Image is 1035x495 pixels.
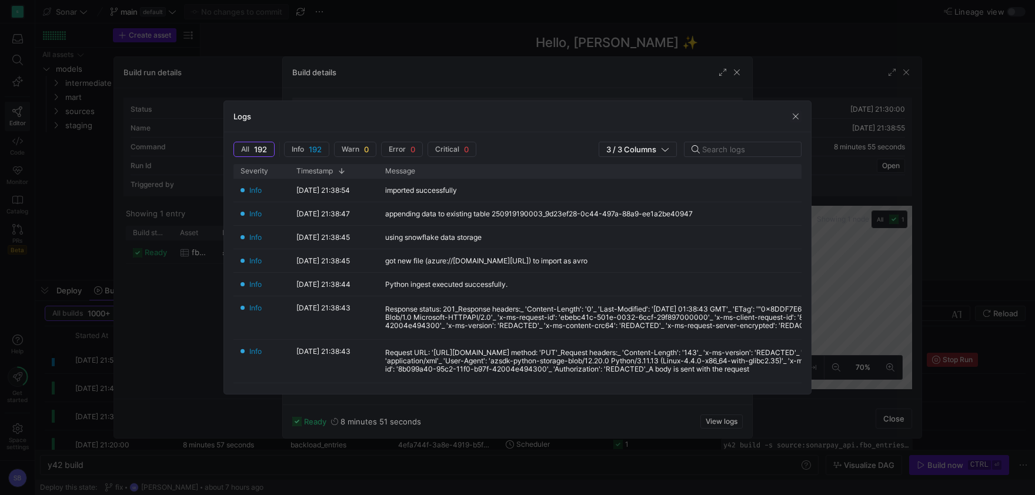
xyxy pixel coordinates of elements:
span: Info [249,184,262,196]
div: imported successfully [385,186,457,195]
h3: Logs [233,112,251,121]
div: got new file (azure://[DOMAIN_NAME][URL]) to import as avro [385,257,587,265]
span: Message [385,167,415,175]
button: Info192 [284,142,329,157]
div: appending data to existing table 250919190003_9d23ef28-0c44-497a-88a9-ee1a2be40947 [385,210,693,218]
span: 0 [464,145,469,154]
y42-timestamp-cell-renderer: [DATE] 21:38:43 [296,302,350,314]
div: Response status: 201_Response headers:_ 'Content-Length': '0'_ 'Last-Modified': '[DATE] 01:38:43 ... [385,305,951,330]
y42-timestamp-cell-renderer: [DATE] 21:38:47 [296,208,350,220]
span: 0 [410,145,415,154]
y42-timestamp-cell-renderer: [DATE] 21:38:44 [296,278,350,290]
button: All192 [233,142,275,157]
span: Info [249,255,262,267]
span: Info [249,278,262,290]
span: 0 [364,145,369,154]
span: All [241,145,249,153]
button: Warn0 [334,142,376,157]
div: using snowflake data storage [385,233,482,242]
span: Info [249,231,262,243]
input: Search logs [702,145,792,154]
span: Error [389,145,406,153]
y42-timestamp-cell-renderer: [DATE] 21:38:45 [296,231,350,243]
span: Timestamp [296,167,333,175]
button: Critical0 [428,142,476,157]
span: Info [292,145,304,153]
span: Info [249,345,262,357]
span: Severity [241,167,268,175]
span: Info [249,208,262,220]
span: 192 [309,145,322,154]
button: Error0 [381,142,423,157]
span: 3 / 3 Columns [606,145,661,154]
div: Request URL: '[URL][DOMAIN_NAME] method: 'PUT'_Request headers:_ 'Content-Length': '143'_ 'x-ms-v... [385,349,951,373]
div: Python ingest executed successfully. [385,280,508,289]
span: Warn [342,145,359,153]
y42-timestamp-cell-renderer: [DATE] 21:38:43 [296,345,350,357]
span: Info [249,302,262,314]
y42-timestamp-cell-renderer: [DATE] 21:38:54 [296,184,350,196]
button: 3 / 3 Columns [599,142,677,157]
y42-timestamp-cell-renderer: [DATE] 21:38:45 [296,255,350,267]
span: 192 [254,145,267,154]
span: Critical [435,145,459,153]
